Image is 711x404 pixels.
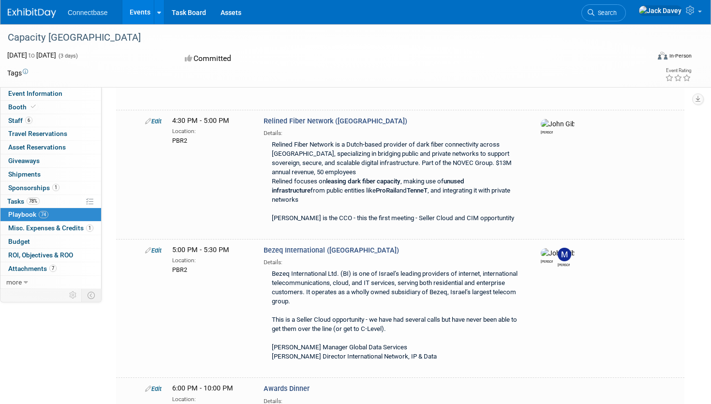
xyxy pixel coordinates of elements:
[665,68,691,73] div: Event Rating
[0,87,101,100] a: Event Information
[145,385,162,392] a: Edit
[264,117,407,125] span: Relined Fiber Network ([GEOGRAPHIC_DATA])
[4,29,634,46] div: Capacity [GEOGRAPHIC_DATA]
[27,51,36,59] span: to
[264,267,524,365] div: Bezeq International Ltd. (BI) is one of Israel’s leading providers of internet, international tel...
[0,168,101,181] a: Shipments
[172,117,229,125] span: 4:30 PM - 5:00 PM
[172,384,233,392] span: 6:00 PM - 10:00 PM
[49,265,57,272] span: 7
[65,289,82,301] td: Personalize Event Tab Strip
[558,248,571,261] img: Mary Ann Rose
[638,5,682,16] img: Jack Davey
[7,51,56,59] span: [DATE] [DATE]
[558,261,570,268] div: Mary Ann Rose
[8,184,59,192] span: Sponsorships
[145,118,162,125] a: Edit
[0,127,101,140] a: Travel Reservations
[0,235,101,248] a: Budget
[0,262,101,275] a: Attachments7
[581,4,626,21] a: Search
[8,90,62,97] span: Event Information
[68,9,108,16] span: Connectbase
[0,101,101,114] a: Booth
[172,135,249,145] div: PBR2
[182,50,400,67] div: Committed
[52,184,59,191] span: 1
[669,52,692,60] div: In-Person
[376,187,396,194] b: ProRail
[541,119,575,129] img: John Giblin
[541,248,575,258] img: John Giblin
[39,211,48,218] span: 74
[541,258,553,264] div: John Giblin
[82,289,102,301] td: Toggle Event Tabs
[0,114,101,127] a: Staff6
[172,255,249,265] div: Location:
[264,137,524,227] div: Relined Fiber Network is a Dutch-based provider of dark fiber connectivity across [GEOGRAPHIC_DAT...
[172,265,249,274] div: PBR2
[264,246,399,254] span: Bezeq International ([GEOGRAPHIC_DATA])
[145,247,162,254] a: Edit
[172,394,249,404] div: Location:
[8,238,30,245] span: Budget
[264,385,310,393] span: Awards Dinner
[8,130,67,137] span: Travel Reservations
[264,255,524,267] div: Details:
[8,157,40,165] span: Giveaways
[8,224,93,232] span: Misc. Expenses & Credits
[8,210,48,218] span: Playbook
[0,141,101,154] a: Asset Reservations
[0,195,101,208] a: Tasks78%
[0,181,101,195] a: Sponsorships1
[31,104,36,109] i: Booth reservation complete
[594,9,617,16] span: Search
[0,154,101,167] a: Giveaways
[326,178,400,185] b: leasing dark fiber capacity
[7,68,28,78] td: Tags
[0,222,101,235] a: Misc. Expenses & Credits1
[172,126,249,135] div: Location:
[264,126,524,137] div: Details:
[8,117,32,124] span: Staff
[25,117,32,124] span: 6
[172,246,229,254] span: 5:00 PM - 5:30 PM
[8,103,38,111] span: Booth
[407,187,428,194] b: TenneT
[27,197,40,205] span: 78%
[8,265,57,272] span: Attachments
[658,52,667,60] img: Format-Inperson.png
[58,53,78,59] span: (3 days)
[0,249,101,262] a: ROI, Objectives & ROO
[86,224,93,232] span: 1
[6,278,22,286] span: more
[8,143,66,151] span: Asset Reservations
[0,208,101,221] a: Playbook74
[0,276,101,289] a: more
[8,251,73,259] span: ROI, Objectives & ROO
[541,129,553,135] div: John Giblin
[8,170,41,178] span: Shipments
[7,197,40,205] span: Tasks
[8,8,56,18] img: ExhibitDay
[590,50,692,65] div: Event Format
